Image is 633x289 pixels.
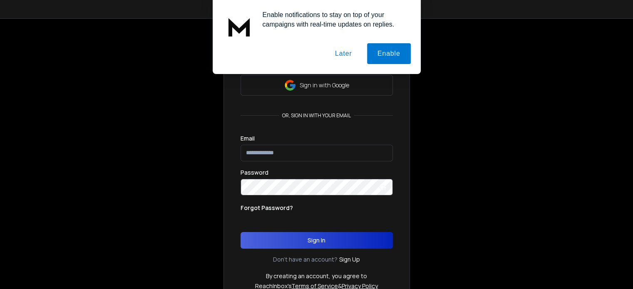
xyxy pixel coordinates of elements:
[279,112,354,119] p: or, sign in with your email
[241,232,393,249] button: Sign In
[241,204,293,212] p: Forgot Password?
[223,10,256,43] img: notification icon
[325,43,362,64] button: Later
[241,170,268,175] label: Password
[241,136,255,141] label: Email
[300,81,349,89] p: Sign in with Google
[266,272,367,280] p: By creating an account, you agree to
[256,10,411,29] div: Enable notifications to stay on top of your campaigns with real-time updates on replies.
[273,255,338,264] p: Don't have an account?
[241,75,393,96] button: Sign in with Google
[367,43,411,64] button: Enable
[339,255,360,264] a: Sign Up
